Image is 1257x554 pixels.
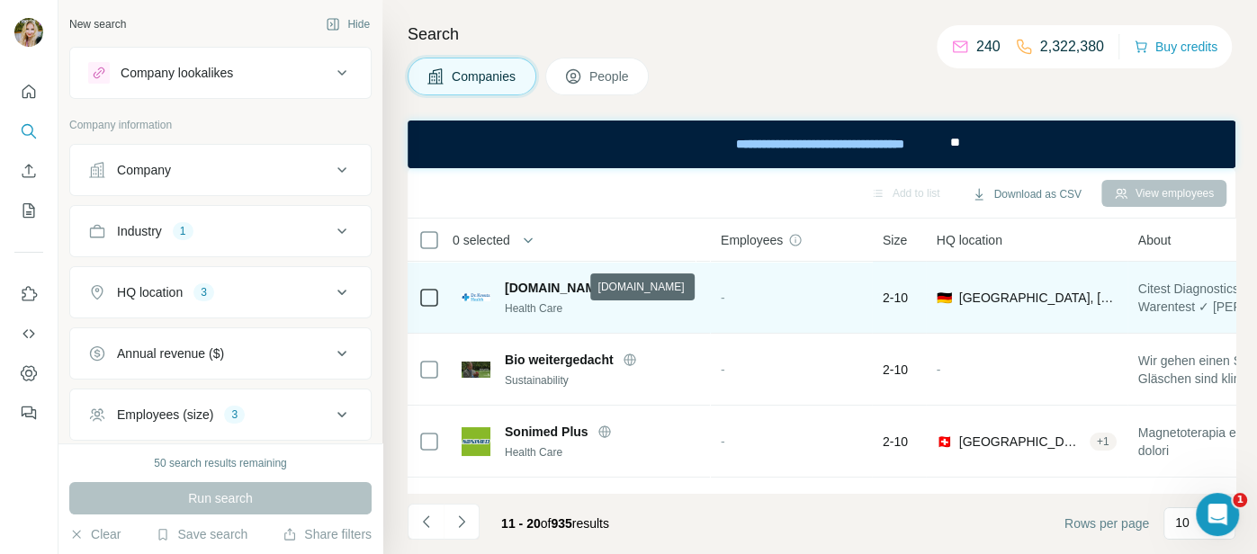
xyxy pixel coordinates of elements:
span: - [937,362,941,377]
div: Company lookalikes [121,64,233,82]
p: 240 [976,36,1001,58]
button: Feedback [14,397,43,429]
p: 10 [1175,514,1190,532]
h4: Search [408,22,1235,47]
p: 2,322,380 [1040,36,1104,58]
div: New search [69,16,126,32]
button: HQ location3 [70,271,371,314]
div: Annual revenue ($) [117,344,224,362]
span: 2-10 [883,361,908,379]
span: - [721,434,725,449]
button: Industry1 [70,210,371,253]
span: HQ location [937,231,1002,249]
img: Logo of Citest.de [462,293,490,301]
button: Annual revenue ($) [70,332,371,375]
button: Navigate to next page [444,504,480,540]
div: Health Care [505,444,699,460]
button: Save search [156,525,247,543]
span: [DOMAIN_NAME] [505,279,608,297]
span: [GEOGRAPHIC_DATA], [GEOGRAPHIC_DATA] [959,433,1082,451]
span: 🇨🇭 [937,433,952,451]
div: 3 [224,407,245,423]
span: 935 [551,516,571,531]
div: Health Care [505,300,699,317]
span: Sonimed Plus [505,423,588,441]
button: Quick start [14,76,43,108]
p: Company information [69,117,372,133]
span: - [721,362,725,377]
span: 0 selected [453,231,510,249]
div: 50 search results remaining [154,455,286,471]
button: Use Surfe API [14,317,43,350]
iframe: Banner [408,121,1235,168]
span: Rows per page [1064,514,1149,532]
div: Company [117,161,171,179]
button: Dashboard [14,357,43,389]
button: Company [70,148,371,192]
span: 1 [1233,493,1247,507]
button: Download as CSV [959,181,1093,208]
span: 🇩🇪 [937,289,952,307]
div: Employees (size) [117,406,213,424]
span: Employees [721,231,783,249]
span: About [1138,231,1172,249]
button: Employees (size)3 [70,393,371,436]
button: Share filters [283,525,372,543]
span: results [501,516,609,531]
button: My lists [14,194,43,227]
button: Clear [69,525,121,543]
div: 3 [193,284,214,300]
button: Search [14,115,43,147]
span: - [721,290,725,305]
div: 1 [173,223,193,239]
span: Size [883,231,907,249]
button: Use Surfe on LinkedIn [14,278,43,310]
button: Enrich CSV [14,155,43,187]
button: Company lookalikes [70,51,371,94]
img: Logo of Bio weitergedacht [462,362,490,378]
div: + 1 [1090,433,1117,450]
span: 2-10 [883,289,908,307]
button: Navigate to previous page [408,504,444,540]
div: Sustainability [505,372,699,389]
div: HQ location [117,283,183,301]
img: Logo of Sonimed Plus [462,427,490,456]
span: [GEOGRAPHIC_DATA], [GEOGRAPHIC_DATA] [959,289,1117,307]
button: Buy credits [1134,34,1217,59]
iframe: Intercom live chat [1196,493,1239,536]
div: Industry [117,222,162,240]
button: Hide [313,11,382,38]
span: 2-10 [883,433,908,451]
span: Companies [452,67,517,85]
span: Bio weitergedacht [505,351,614,369]
span: of [541,516,552,531]
span: 11 - 20 [501,516,541,531]
img: Avatar [14,18,43,47]
span: People [589,67,631,85]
